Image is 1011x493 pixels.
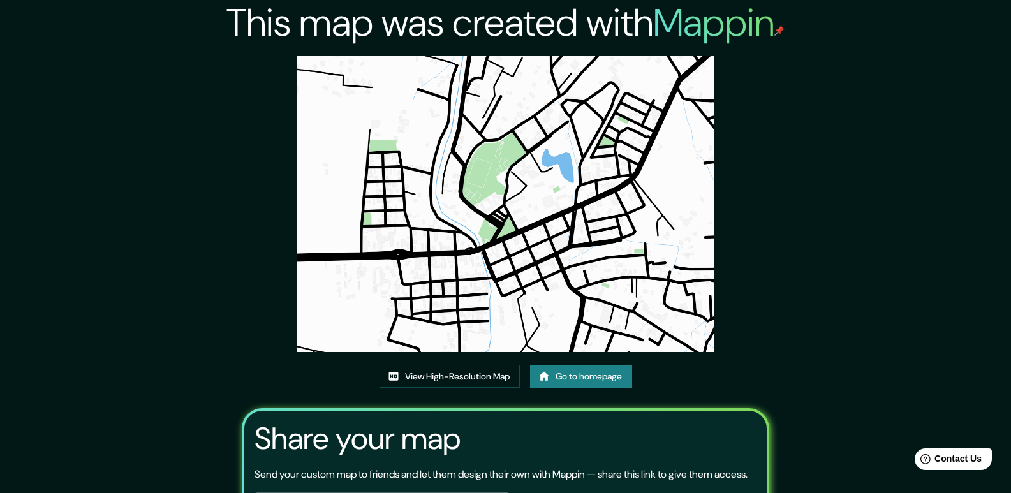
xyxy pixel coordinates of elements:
img: mappin-pin [774,26,785,36]
p: Send your custom map to friends and let them design their own with Mappin — share this link to gi... [255,467,748,482]
a: Go to homepage [530,365,632,388]
h3: Share your map [255,421,461,457]
img: created-map [297,56,715,352]
iframe: Help widget launcher [897,443,997,479]
a: View High-Resolution Map [380,365,520,388]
